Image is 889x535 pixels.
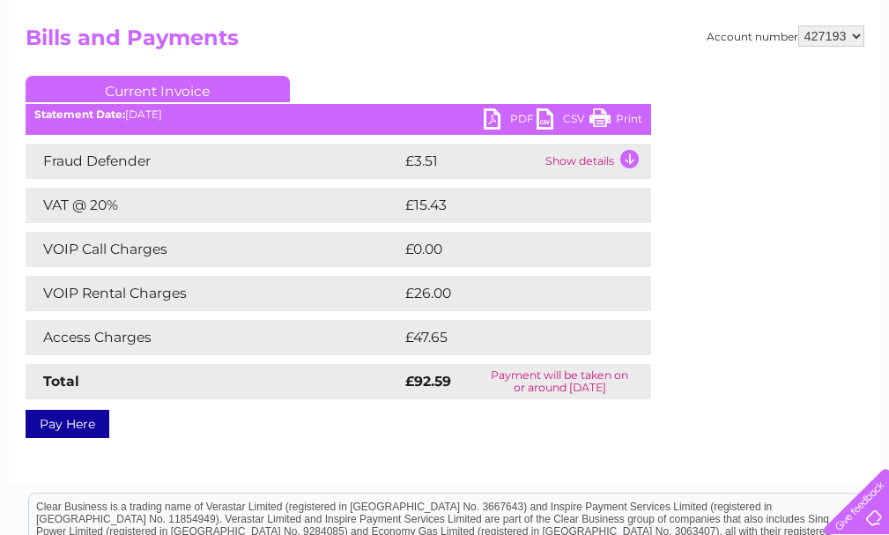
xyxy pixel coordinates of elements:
[484,108,537,134] a: PDF
[26,188,401,223] td: VAT @ 20%
[26,26,864,59] h2: Bills and Payments
[579,75,612,88] a: Water
[589,108,642,134] a: Print
[31,46,121,100] img: logo.png
[26,410,109,438] a: Pay Here
[772,75,815,88] a: Contact
[401,144,541,179] td: £3.51
[405,373,451,390] strong: £92.59
[672,75,725,88] a: Telecoms
[469,364,651,399] td: Payment will be taken on or around [DATE]
[26,232,401,267] td: VOIP Call Charges
[541,144,651,179] td: Show details
[401,320,614,355] td: £47.65
[831,75,872,88] a: Log out
[34,108,125,121] b: Statement Date:
[736,75,761,88] a: Blog
[401,276,617,311] td: £26.00
[401,188,614,223] td: £15.43
[401,232,611,267] td: £0.00
[623,75,662,88] a: Energy
[537,108,589,134] a: CSV
[707,26,864,47] div: Account number
[26,108,651,121] div: [DATE]
[26,320,401,355] td: Access Charges
[43,373,79,390] strong: Total
[26,76,290,102] a: Current Invoice
[557,9,678,31] a: 0333 014 3131
[26,144,401,179] td: Fraud Defender
[26,276,401,311] td: VOIP Rental Charges
[29,10,862,85] div: Clear Business is a trading name of Verastar Limited (registered in [GEOGRAPHIC_DATA] No. 3667643...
